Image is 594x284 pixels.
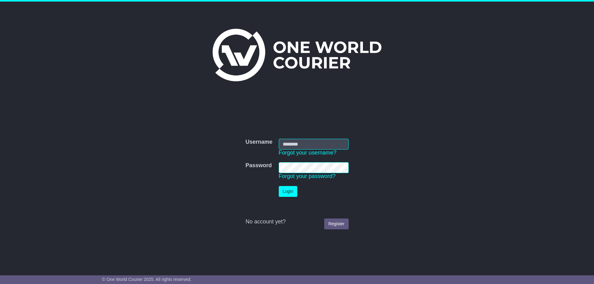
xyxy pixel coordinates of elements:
div: No account yet? [245,218,348,225]
a: Register [324,218,348,229]
label: Password [245,162,272,169]
button: Login [279,186,297,197]
img: One World [213,29,381,81]
a: Forgot your password? [279,173,336,179]
a: Forgot your username? [279,150,337,156]
span: © One World Courier 2025. All rights reserved. [102,277,192,282]
label: Username [245,139,272,146]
